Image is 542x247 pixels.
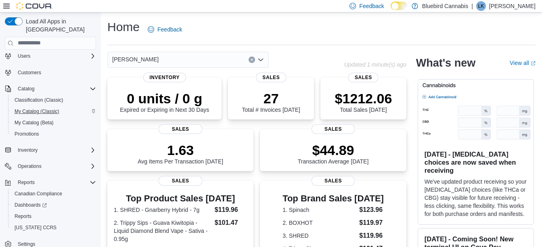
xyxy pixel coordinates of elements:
[2,161,99,172] button: Operations
[15,145,96,155] span: Inventory
[120,90,209,113] div: Expired or Expiring in Next 30 Days
[120,90,209,107] p: 0 units / 0 g
[249,57,255,63] button: Clear input
[8,117,99,128] button: My Catalog (Beta)
[311,124,355,134] span: Sales
[15,131,39,137] span: Promotions
[8,128,99,140] button: Promotions
[15,51,33,61] button: Users
[11,95,96,105] span: Classification (Classic)
[8,188,99,199] button: Canadian Compliance
[11,200,50,210] a: Dashboards
[15,202,47,208] span: Dashboards
[11,129,96,139] span: Promotions
[215,205,247,215] dd: $119.96
[359,205,384,215] dd: $123.96
[11,118,96,128] span: My Catalog (Beta)
[425,178,527,218] p: We've updated product receiving so your [MEDICAL_DATA] choices (like THCa or CBG) stay visible fo...
[283,194,384,203] h3: Top Brand Sales [DATE]
[283,232,356,240] dt: 3. SHRED
[15,119,54,126] span: My Catalog (Beta)
[11,200,96,210] span: Dashboards
[15,178,96,187] span: Reports
[11,129,42,139] a: Promotions
[242,90,300,107] p: 27
[298,142,369,165] div: Transaction Average [DATE]
[15,161,96,171] span: Operations
[15,190,62,197] span: Canadian Compliance
[242,90,300,113] div: Total # Invoices [DATE]
[138,142,223,165] div: Avg Items Per Transaction [DATE]
[478,1,484,11] span: LK
[15,84,38,94] button: Catalog
[344,61,406,68] p: Updated 1 minute(s) ago
[283,219,356,227] dt: 2. BOXHOT
[15,108,59,115] span: My Catalog (Classic)
[112,54,159,64] span: [PERSON_NAME]
[283,206,356,214] dt: 1. Spinach
[2,67,99,78] button: Customers
[215,218,247,228] dd: $101.47
[2,50,99,62] button: Users
[359,218,384,228] dd: $119.97
[311,176,355,186] span: Sales
[114,219,211,243] dt: 2. Trippy Sips - Guava Kiwitopia - Liquid Diamond Blend Vape - Sativa - 0.95g
[15,84,96,94] span: Catalog
[348,73,379,82] span: Sales
[11,118,57,128] a: My Catalog (Beta)
[107,19,140,35] h1: Home
[15,51,96,61] span: Users
[8,211,99,222] button: Reports
[335,90,392,107] p: $1212.06
[16,2,52,10] img: Cova
[157,25,182,33] span: Feedback
[15,145,41,155] button: Inventory
[510,60,536,66] a: View allExternal link
[422,1,468,11] p: Bluebird Cannabis
[416,57,475,69] h2: What's new
[18,147,38,153] span: Inventory
[18,163,42,170] span: Operations
[114,194,247,203] h3: Top Product Sales [DATE]
[15,213,31,220] span: Reports
[531,61,536,66] svg: External link
[11,211,35,221] a: Reports
[335,90,392,113] div: Total Sales [DATE]
[11,211,96,221] span: Reports
[15,67,96,77] span: Customers
[8,94,99,106] button: Classification (Classic)
[159,176,203,186] span: Sales
[489,1,536,11] p: [PERSON_NAME]
[8,222,99,233] button: [US_STATE] CCRS
[11,107,63,116] a: My Catalog (Classic)
[8,106,99,117] button: My Catalog (Classic)
[359,231,384,241] dd: $119.96
[425,150,527,174] h3: [DATE] - [MEDICAL_DATA] choices are now saved when receiving
[476,1,486,11] div: Luma Khoury
[11,107,96,116] span: My Catalog (Classic)
[18,69,41,76] span: Customers
[15,68,44,77] a: Customers
[11,189,96,199] span: Canadian Compliance
[11,189,65,199] a: Canadian Compliance
[2,144,99,156] button: Inventory
[15,178,38,187] button: Reports
[15,97,63,103] span: Classification (Classic)
[143,73,186,82] span: Inventory
[144,21,185,38] a: Feedback
[2,83,99,94] button: Catalog
[15,224,57,231] span: [US_STATE] CCRS
[18,86,34,92] span: Catalog
[11,223,96,232] span: Washington CCRS
[18,53,30,59] span: Users
[2,177,99,188] button: Reports
[18,179,35,186] span: Reports
[11,95,67,105] a: Classification (Classic)
[8,199,99,211] a: Dashboards
[114,206,211,214] dt: 1. SHRED - Gnarberry Hybrid - 7g
[391,2,408,10] input: Dark Mode
[159,124,203,134] span: Sales
[257,57,264,63] button: Open list of options
[359,2,384,10] span: Feedback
